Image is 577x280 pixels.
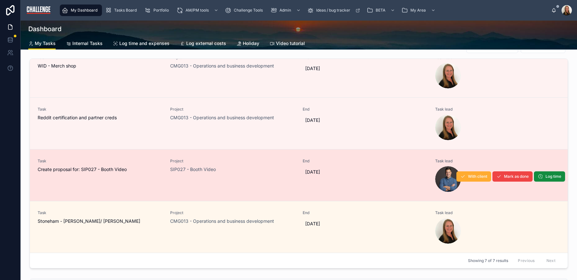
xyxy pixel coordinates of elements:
span: Tasks Board [114,8,137,13]
h1: Dashboard [28,24,61,33]
img: App logo [26,5,51,15]
button: Mark as done [492,171,533,182]
span: BETA [376,8,385,13]
span: Project [170,210,295,215]
span: Task lead [435,107,560,112]
span: Reddit certification and partner creds [38,114,162,121]
span: Video tutorial [276,40,305,47]
a: Portfolio [142,5,173,16]
a: My Area [399,5,439,16]
span: Internal Tasks [72,40,103,47]
span: Stoneham - [PERSON_NAME]/ [PERSON_NAME] [38,218,162,224]
span: Project [170,158,295,164]
span: Task [38,107,162,112]
span: End [303,107,427,112]
a: Video tutorial [270,38,305,50]
span: Task [38,210,162,215]
a: AM/PM tools [175,5,222,16]
span: Task lead [435,158,560,164]
button: Log time [534,171,565,182]
a: My Tasks [28,38,56,50]
a: BETA [365,5,398,16]
span: Portfolio [153,8,169,13]
span: My Tasks [35,40,56,47]
span: Holiday [243,40,259,47]
span: Log time and expenses [119,40,169,47]
a: TaskCreate proposal for: SIP027 - Booth VideoProjectSIP027 - Booth VideoEnd[DATE]Task leadLog tim... [30,149,568,201]
a: TaskReddit certification and partner credsProjectCMG013 - Operations and business developmentEnd[... [30,97,568,149]
span: Log time [545,174,561,179]
span: Task lead [435,210,560,215]
span: [DATE] [305,65,425,72]
a: TaskStoneham - [PERSON_NAME]/ [PERSON_NAME]ProjectCMG013 - Operations and business developmentEnd... [30,201,568,253]
span: My Dashboard [71,8,97,13]
a: My Dashboard [60,5,102,16]
a: CMG013 - Operations and business development [170,63,274,69]
span: Showing 7 of 7 results [468,258,508,263]
span: End [303,158,427,164]
span: [DATE] [305,117,425,123]
a: Holiday [236,38,259,50]
span: Mark as done [504,174,529,179]
a: TaskWID - Merch shopProjectCMG013 - Operations and business developmentEnd[DATE]Task lead [30,46,568,97]
span: [DATE] [305,169,425,175]
span: Challenge Tools [234,8,263,13]
span: Ideas / bug tracker [316,8,350,13]
span: End [303,210,427,215]
span: [DATE] [305,221,425,227]
span: With client [468,174,487,179]
a: Ideas / bug tracker [305,5,363,16]
span: Admin [279,8,291,13]
button: With client [456,171,491,182]
span: AM/PM tools [186,8,209,13]
a: Admin [269,5,304,16]
span: Create proposal for: SIP027 - Booth Video [38,166,162,173]
span: Log external costs [186,40,226,47]
a: SIP027 - Booth Video [170,166,216,173]
div: scrollable content [57,3,551,17]
a: CMG013 - Operations and business development [170,218,274,224]
a: Challenge Tools [223,5,267,16]
span: WID - Merch shop [38,63,162,69]
a: Internal Tasks [66,38,103,50]
a: CMG013 - Operations and business development [170,114,274,121]
a: Log external costs [180,38,226,50]
span: Task [38,158,162,164]
a: Tasks Board [103,5,141,16]
a: Log time and expenses [113,38,169,50]
span: My Area [410,8,426,13]
span: Project [170,107,295,112]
